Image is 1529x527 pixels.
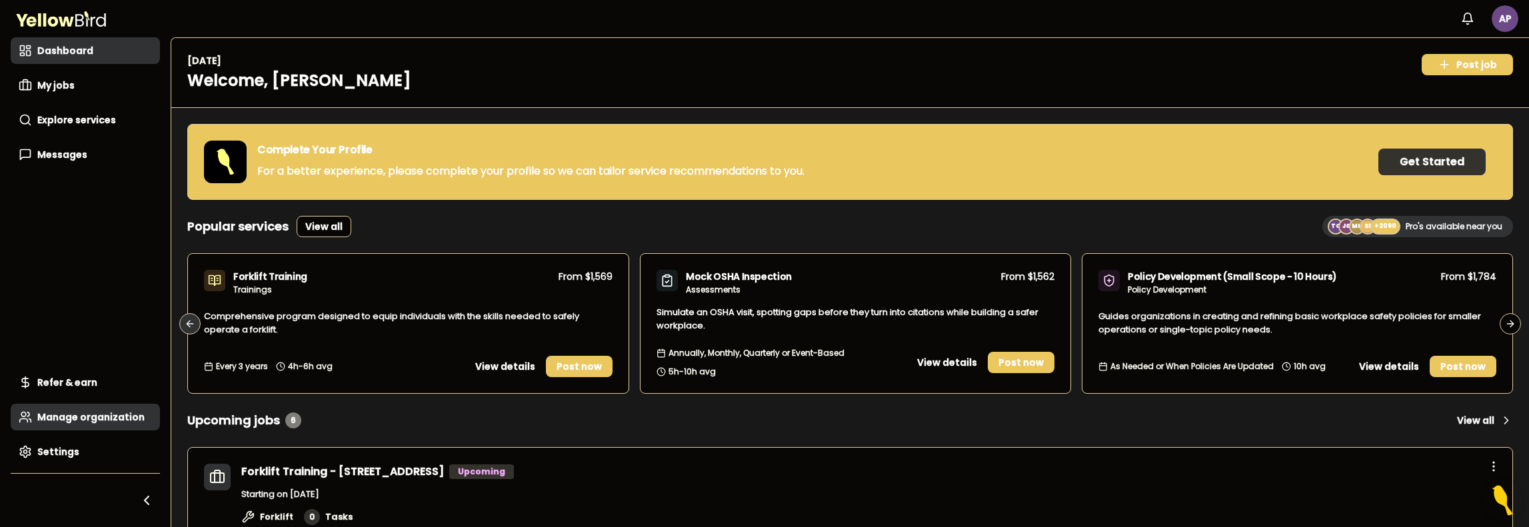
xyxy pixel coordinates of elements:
[1128,270,1337,283] span: Policy Development (Small Scope - 10 Hours)
[557,360,602,373] span: Post now
[1361,220,1374,233] span: SE
[686,284,741,295] span: Assessments
[187,124,1513,200] div: Complete Your ProfileFor a better experience, please complete your profile so we can tailor servi...
[988,352,1054,373] a: Post now
[1492,5,1518,32] span: AP
[241,488,1496,501] p: Starting on [DATE]
[285,412,301,428] div: 6
[187,411,301,430] h3: Upcoming jobs
[998,356,1044,369] span: Post now
[37,148,87,161] span: Messages
[187,54,221,67] p: [DATE]
[1098,310,1481,336] span: Guides organizations in creating and refining basic workplace safety policies for smaller operati...
[204,310,579,336] span: Comprehensive program designed to equip individuals with the skills needed to safely operate a fo...
[260,510,293,524] span: Forklift
[1294,361,1326,372] span: 10h avg
[1406,221,1502,232] p: Pro's available near you
[37,113,116,127] span: Explore services
[559,270,613,283] p: From $1,569
[233,270,307,283] span: Forklift Training
[1378,149,1486,175] button: Get Started
[304,509,353,525] a: 0Tasks
[1329,220,1342,233] span: TC
[11,141,160,168] a: Messages
[449,464,514,479] div: Upcoming
[187,217,289,236] h3: Popular services
[1482,480,1522,520] button: Open Resource Center
[304,509,320,525] div: 0
[37,445,79,458] span: Settings
[1350,220,1364,233] span: MH
[657,306,1038,332] span: Simulate an OSHA visit, spotting gaps before they turn into citations while building a safer work...
[11,107,160,133] a: Explore services
[1001,270,1054,283] p: From $1,562
[1452,410,1513,431] a: View all
[11,72,160,99] a: My jobs
[1110,361,1274,372] span: As Needed or When Policies Are Updated
[1440,360,1486,373] span: Post now
[288,361,333,372] span: 4h-6h avg
[241,464,444,479] a: Forklift Training - [STREET_ADDRESS]
[187,70,1513,91] h1: Welcome, [PERSON_NAME]
[546,356,613,377] a: Post now
[1430,356,1496,377] a: Post now
[1340,220,1353,233] span: JG
[467,356,543,377] button: View details
[37,79,75,92] span: My jobs
[216,361,268,372] span: Every 3 years
[686,270,792,283] span: Mock OSHA Inspection
[257,163,804,179] p: For a better experience, please complete your profile so we can tailor service recommendations to...
[11,369,160,396] a: Refer & earn
[11,438,160,465] a: Settings
[669,366,716,377] span: 5h-10h avg
[909,352,985,373] button: View details
[11,37,160,64] a: Dashboard
[297,216,351,237] a: View all
[1351,356,1427,377] button: View details
[1422,54,1513,75] a: Post job
[233,284,272,295] span: Trainings
[11,404,160,430] a: Manage organization
[1128,284,1206,295] span: Policy Development
[37,376,97,389] span: Refer & earn
[257,145,804,155] h3: Complete Your Profile
[1441,270,1496,283] p: From $1,784
[37,410,145,424] span: Manage organization
[37,44,93,57] span: Dashboard
[1374,220,1396,233] span: +2090
[669,348,844,358] span: Annually, Monthly, Quarterly or Event-Based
